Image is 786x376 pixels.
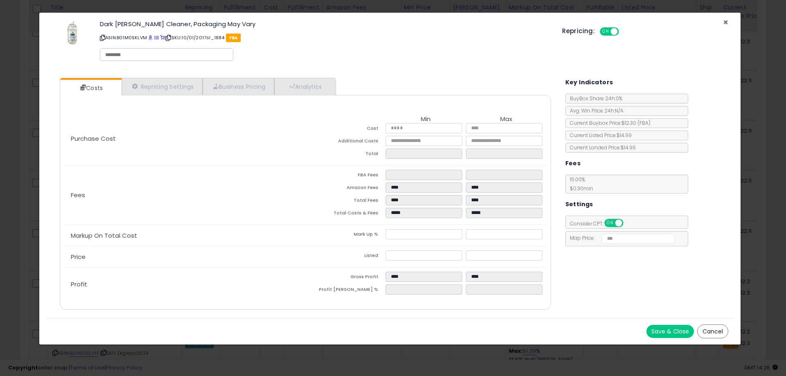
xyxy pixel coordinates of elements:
[562,28,595,34] h5: Repricing:
[305,284,386,297] td: Profit [PERSON_NAME] %
[566,119,650,126] span: Current Buybox Price:
[305,195,386,208] td: Total Fees
[566,234,675,241] span: Map Price:
[566,220,634,227] span: Consider CPT:
[565,77,613,88] h5: Key Indicators
[566,107,623,114] span: Avg. Win Price 24h: N/A
[154,34,159,41] a: All offer listings
[64,135,305,142] p: Purchase Cost
[566,95,622,102] span: BuyBox Share 24h: 0%
[697,324,728,338] button: Cancel
[64,254,305,260] p: Price
[565,158,581,169] h5: Fees
[64,232,305,239] p: Markup On Total Cost
[305,250,386,263] td: Listed
[723,16,728,28] span: ×
[566,144,636,151] span: Current Landed Price: $14.99
[305,149,386,161] td: Total
[64,281,305,288] p: Profit
[100,21,550,27] h3: Dark [PERSON_NAME] Cleaner, Packaging May Vary
[203,78,274,95] a: Business Pricing
[60,80,121,96] a: Costs
[122,78,203,95] a: Repricing Settings
[305,170,386,182] td: FBA Fees
[148,34,153,41] a: BuyBox page
[621,119,650,126] span: $12.30
[305,208,386,221] td: Total Costs & Fees
[65,21,81,45] img: 41GncrsooLL._SL60_.jpg
[305,136,386,149] td: Additional Costs
[274,78,335,95] a: Analytics
[305,182,386,195] td: Amazon Fees
[305,123,386,136] td: Cost
[100,31,550,44] p: ASIN: B01M0SKLVM | SKU: 10/01/2017sl_1884
[646,325,694,338] button: Save & Close
[386,116,466,123] th: Min
[566,185,593,192] span: $0.30 min
[605,220,615,227] span: ON
[637,119,650,126] span: ( FBA )
[566,132,632,139] span: Current Listed Price: $14.99
[601,28,611,35] span: ON
[305,229,386,242] td: Mark Up %
[566,176,593,192] span: 15.00 %
[466,116,546,123] th: Max
[565,199,593,209] h5: Settings
[618,28,631,35] span: OFF
[305,272,386,284] td: Gross Profit
[622,220,635,227] span: OFF
[160,34,165,41] a: Your listing only
[64,192,305,198] p: Fees
[226,34,241,42] span: FBA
